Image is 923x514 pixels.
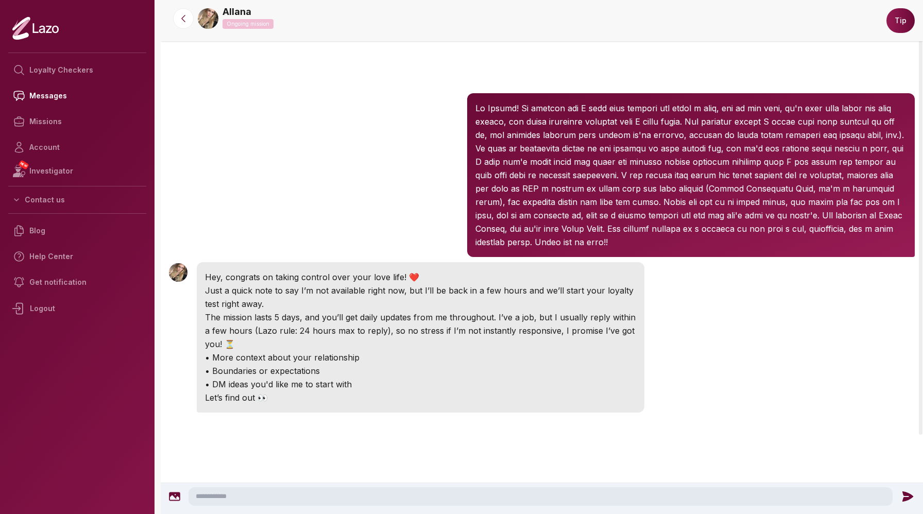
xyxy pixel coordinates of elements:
p: • More context about your relationship [205,351,636,364]
span: NEW [18,160,29,170]
a: Loyalty Checkers [8,57,146,83]
a: Messages [8,83,146,109]
p: Just a quick note to say I’m not available right now, but I’ll be back in a few hours and we’ll s... [205,284,636,311]
a: Missions [8,109,146,134]
button: Tip [886,8,915,33]
img: User avatar [169,263,187,282]
img: 345961d8-fe8f-4b09-90f6-0b2e761ce34b [198,8,218,29]
a: NEWInvestigator [8,160,146,182]
a: Blog [8,218,146,244]
button: Contact us [8,191,146,209]
a: Account [8,134,146,160]
a: Get notification [8,269,146,295]
p: Hey, congrats on taking control over your love life! ❤️ [205,270,636,284]
p: • Boundaries or expectations [205,364,636,378]
div: Logout [8,295,146,322]
p: The mission lasts 5 days, and you’ll get daily updates from me throughout. I’ve a job, but I usua... [205,311,636,351]
a: Help Center [8,244,146,269]
p: • DM ideas you'd like me to start with [205,378,636,391]
a: Allana [223,5,251,19]
p: Ongoing mission [223,19,274,29]
p: Lo Ipsumd! Si ametcon adi E sedd eius tempori utl etdol m aliq, eni ad min veni, qu'n exer ulla l... [475,101,907,249]
p: Let’s find out 👀 [205,391,636,404]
